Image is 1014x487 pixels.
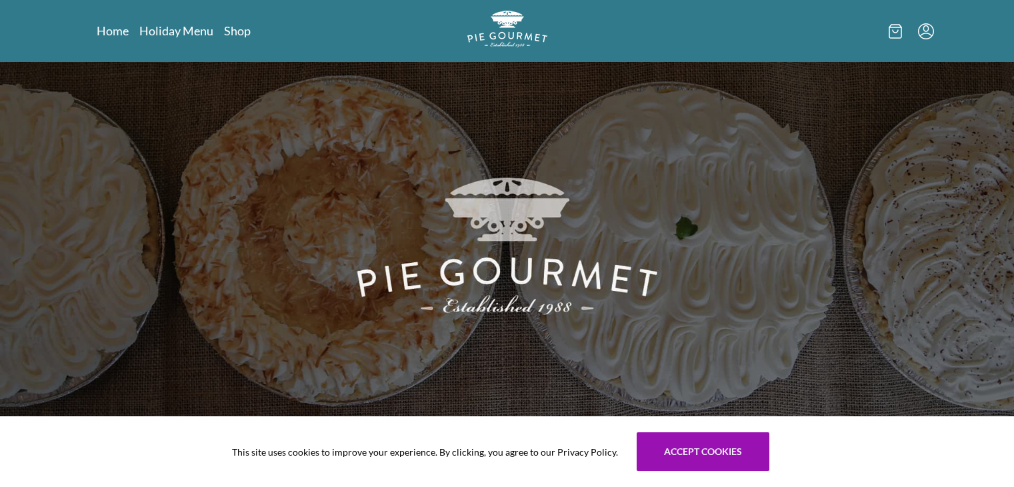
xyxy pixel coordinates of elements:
span: This site uses cookies to improve your experience. By clicking, you agree to our Privacy Policy. [232,445,618,459]
button: Accept cookies [637,432,769,471]
a: Logo [467,11,547,51]
a: Home [97,23,129,39]
a: Shop [224,23,251,39]
button: Menu [918,23,934,39]
img: logo [467,11,547,47]
a: Holiday Menu [139,23,213,39]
